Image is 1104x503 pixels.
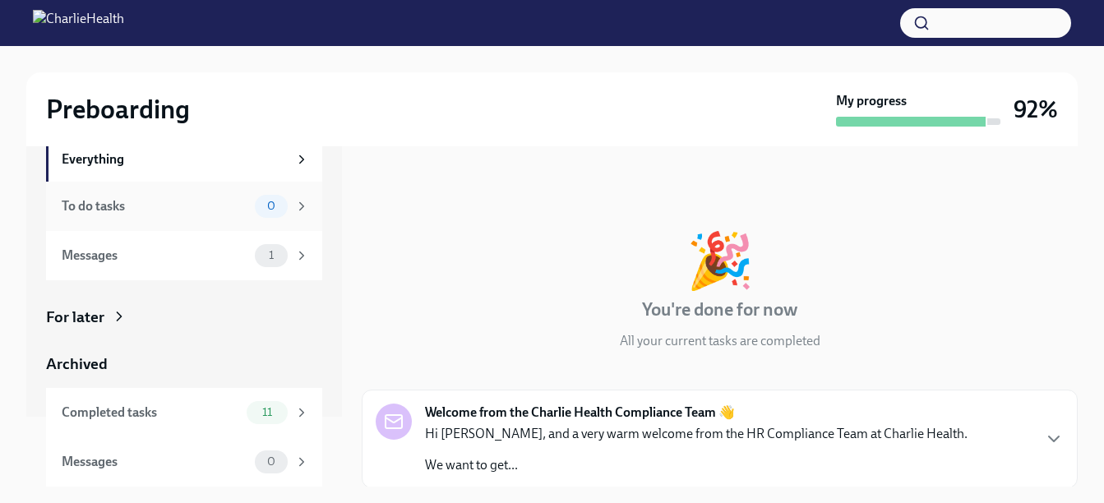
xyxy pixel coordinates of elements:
[33,10,124,36] img: CharlieHealth
[46,182,322,231] a: To do tasks0
[1014,95,1058,124] h3: 92%
[259,249,284,261] span: 1
[620,332,820,350] p: All your current tasks are completed
[836,92,907,110] strong: My progress
[425,425,968,443] p: Hi [PERSON_NAME], and a very warm welcome from the HR Compliance Team at Charlie Health.
[46,231,322,280] a: Messages1
[642,298,797,322] h4: You're done for now
[46,307,322,328] a: For later
[62,197,248,215] div: To do tasks
[252,406,282,418] span: 11
[257,200,285,212] span: 0
[62,453,248,471] div: Messages
[46,307,104,328] div: For later
[62,247,248,265] div: Messages
[46,93,190,126] h2: Preboarding
[686,233,754,288] div: 🎉
[62,404,240,422] div: Completed tasks
[46,353,322,375] a: Archived
[46,437,322,487] a: Messages0
[425,404,735,422] strong: Welcome from the Charlie Health Compliance Team 👋
[46,388,322,437] a: Completed tasks11
[257,455,285,468] span: 0
[362,173,439,194] div: In progress
[62,150,288,168] div: Everything
[46,137,322,182] a: Everything
[425,456,968,474] p: We want to get...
